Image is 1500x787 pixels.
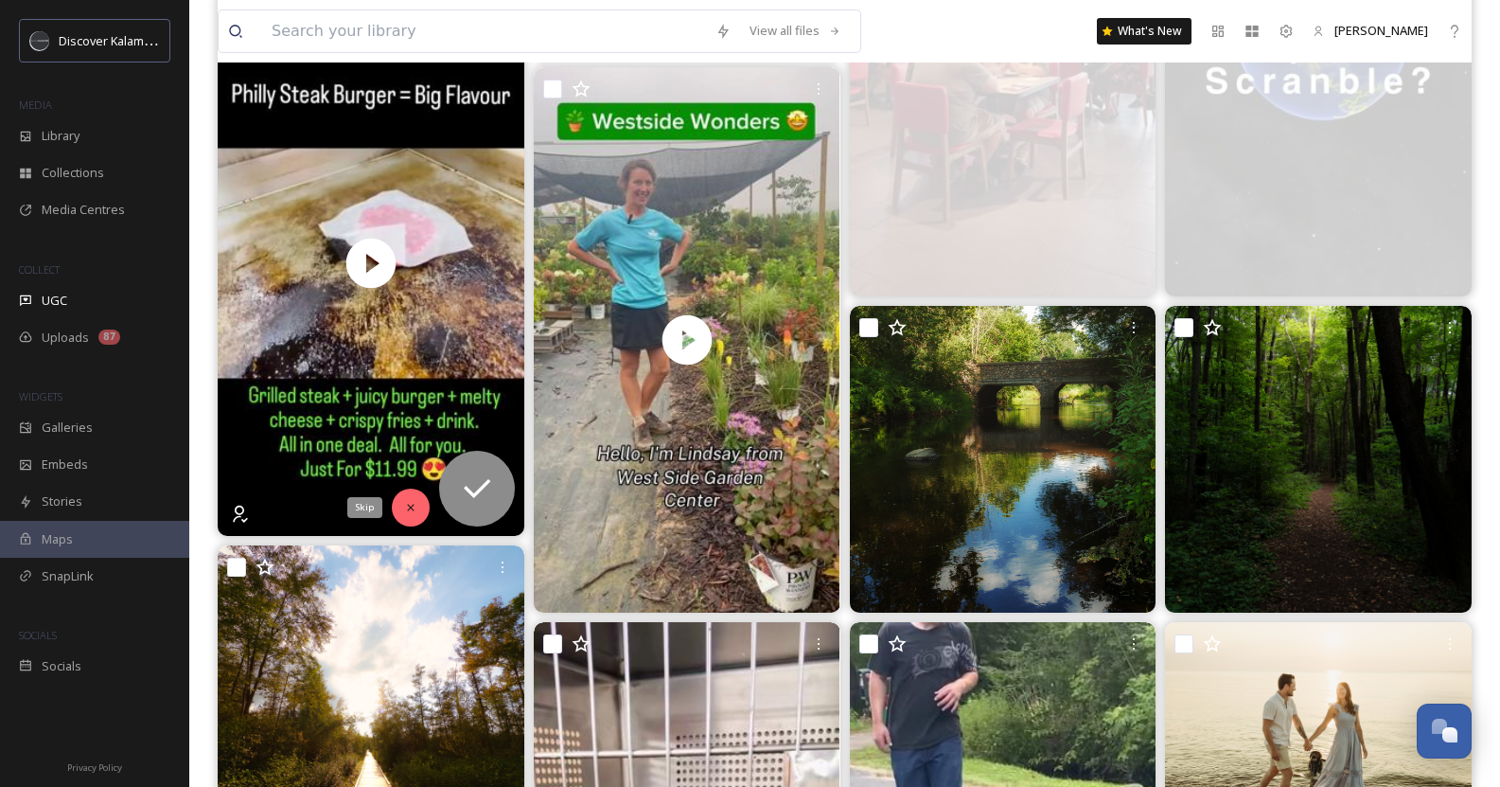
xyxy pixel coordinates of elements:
[1303,12,1438,49] a: [PERSON_NAME]
[19,98,52,112] span: MEDIA
[19,262,60,277] span: COLLECT
[534,67,840,613] video: Today's three "Westside Wonders," brought to you by Lindsey!🤩☺️ 🌼 Kniphofia, Red Hot Poker 🌸Prove...
[262,10,706,52] input: Search your library
[42,292,67,310] span: UGC
[740,12,851,49] a: View all files
[98,330,120,345] div: 87
[1334,22,1428,39] span: [PERSON_NAME]
[19,389,62,403] span: WIDGETS
[534,67,840,613] img: thumbnail
[42,164,104,182] span: Collections
[850,306,1156,613] img: Seeking a cool spot on a day that is quite hot. Milham Park Kalamazoo, Michigan August 9, 2025 #p...
[347,497,382,518] div: Skip
[30,31,49,50] img: channels4_profile.jpg
[67,761,122,774] span: Privacy Policy
[42,530,73,548] span: Maps
[42,567,94,585] span: SnapLink
[59,31,172,49] span: Discover Kalamazoo
[67,755,122,778] a: Privacy Policy
[42,657,81,675] span: Socials
[42,329,89,347] span: Uploads
[42,492,82,510] span: Stories
[1165,306,1472,613] img: Through the woods Bishop's Bog Preserve, Portage, Michigan #photography #woods #nature #kalamazoo...
[42,127,79,145] span: Library
[19,628,57,642] span: SOCIALS
[42,419,93,437] span: Galleries
[42,456,88,474] span: Embeds
[1097,18,1191,45] a: What's New
[1417,704,1472,759] button: Open Chat
[42,201,125,219] span: Media Centres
